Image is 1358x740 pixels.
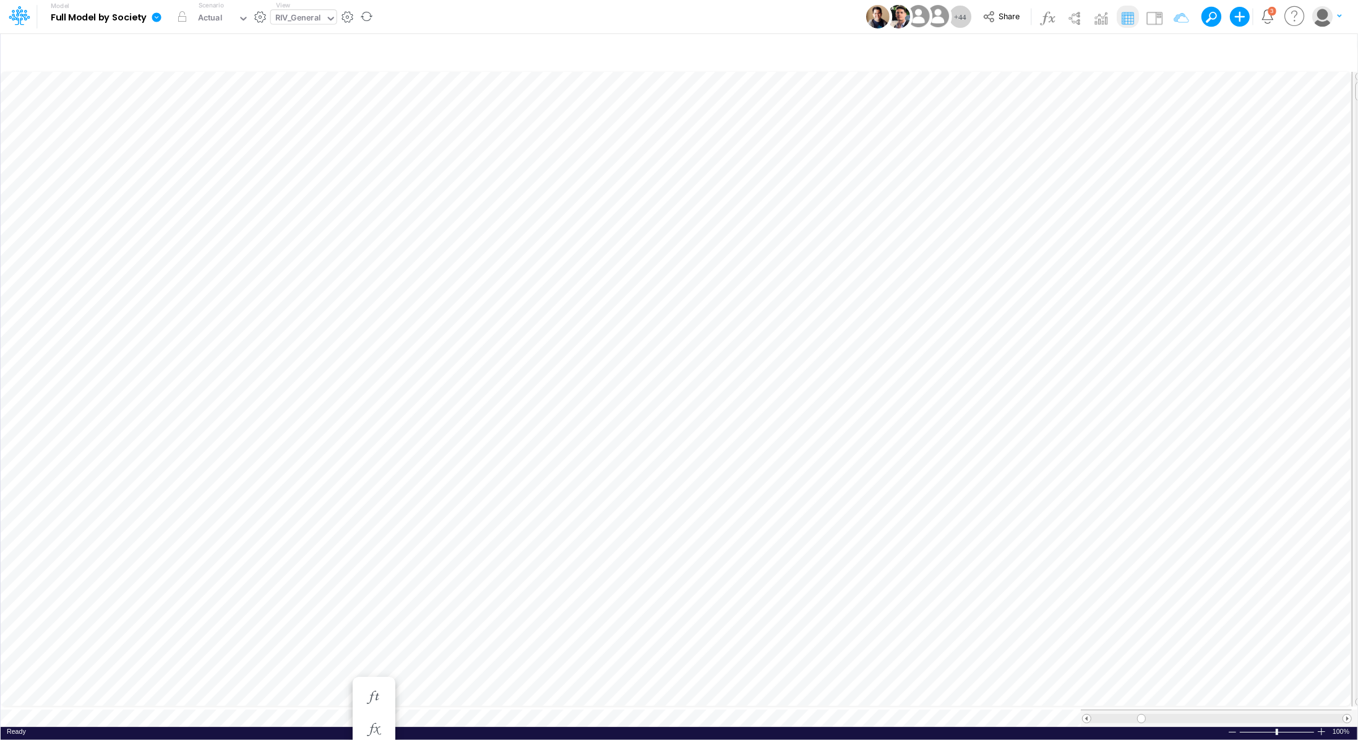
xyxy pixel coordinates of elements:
span: + 44 [954,13,966,21]
input: Type a title here [11,39,1088,64]
button: Share [977,7,1028,27]
a: Notifications [1261,9,1275,24]
label: View [276,1,290,10]
img: User Image Icon [905,2,932,30]
img: User Image Icon [866,5,890,28]
div: Zoom [1276,729,1278,735]
div: Actual [198,12,223,26]
span: Ready [7,728,26,735]
div: In Ready mode [7,727,26,736]
img: User Image Icon [887,5,910,28]
span: 100% [1333,727,1351,736]
div: Zoom Out [1227,728,1237,737]
div: Zoom level [1333,727,1351,736]
div: Zoom [1239,727,1317,736]
label: Scenario [199,1,224,10]
span: Share [999,11,1020,20]
label: Model [51,2,69,10]
img: User Image Icon [924,2,952,30]
div: 3 unread items [1270,8,1274,14]
div: Zoom In [1317,727,1326,736]
b: Full Model by Society [51,12,147,24]
div: RIV_General [275,12,321,26]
